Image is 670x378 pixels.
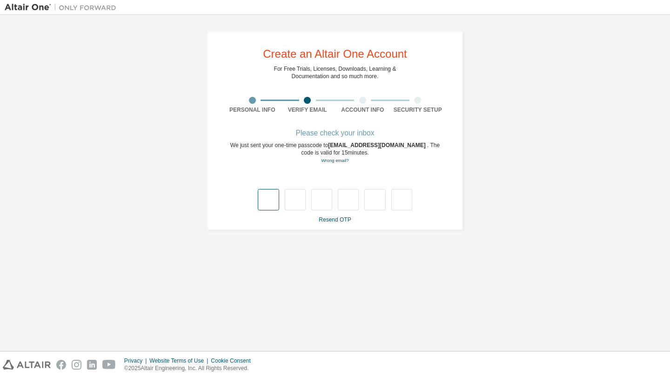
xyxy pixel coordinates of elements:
div: For Free Trials, Licenses, Downloads, Learning & Documentation and so much more. [274,65,396,80]
div: We just sent your one-time passcode to . The code is valid for 15 minutes. [225,142,445,164]
img: Altair One [5,3,121,12]
div: Security Setup [390,106,446,114]
div: Please check your inbox [225,130,445,136]
img: instagram.svg [72,360,81,370]
a: Go back to the registration form [321,158,348,163]
img: facebook.svg [56,360,66,370]
img: altair_logo.svg [3,360,51,370]
img: youtube.svg [102,360,116,370]
p: © 2025 Altair Engineering, Inc. All Rights Reserved. [124,364,256,372]
div: Create an Altair One Account [263,48,407,60]
div: Privacy [124,357,149,364]
div: Personal Info [225,106,280,114]
img: linkedin.svg [87,360,97,370]
div: Cookie Consent [211,357,256,364]
a: Resend OTP [319,216,351,223]
div: Verify Email [280,106,335,114]
div: Website Terms of Use [149,357,211,364]
div: Account Info [335,106,390,114]
span: [EMAIL_ADDRESS][DOMAIN_NAME] [328,142,427,148]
